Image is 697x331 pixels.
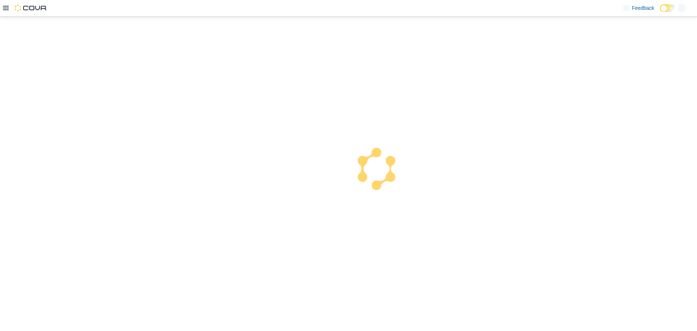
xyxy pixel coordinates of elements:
[15,4,47,12] img: Cova
[348,142,403,197] img: cova-loader
[620,1,657,15] a: Feedback
[660,4,675,12] input: Dark Mode
[632,4,654,12] span: Feedback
